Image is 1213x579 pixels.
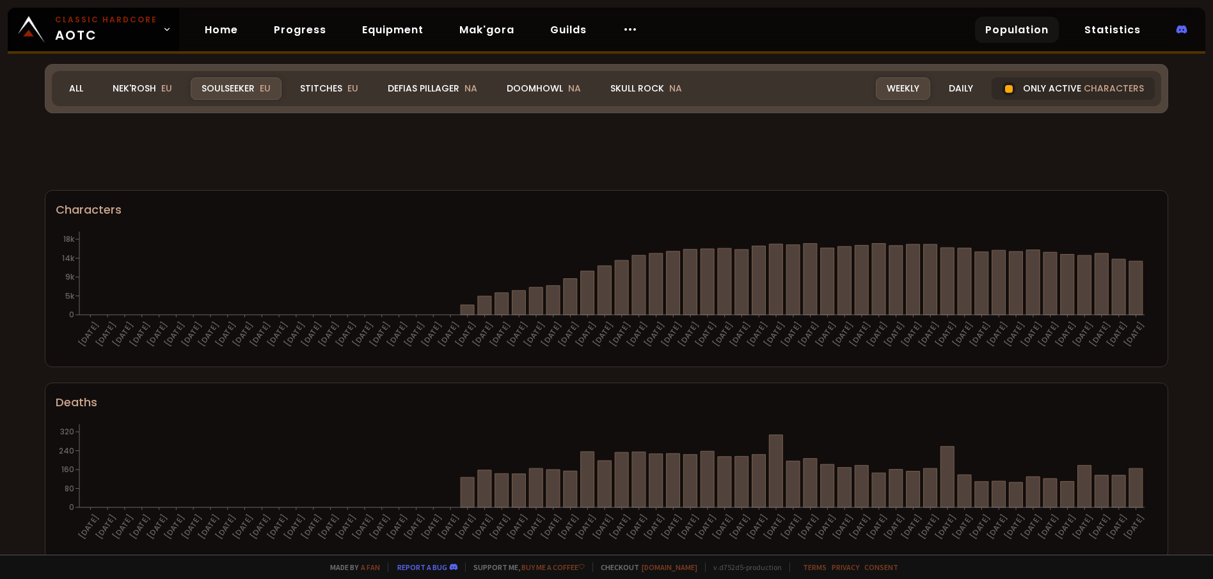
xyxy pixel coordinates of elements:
[333,320,358,349] text: [DATE]
[694,320,718,349] text: [DATE]
[248,320,273,349] text: [DATE]
[539,512,564,541] text: [DATE]
[624,320,649,349] text: [DATE]
[992,77,1155,100] div: Only active
[705,562,782,572] span: v. d752d5 - production
[351,320,376,349] text: [DATE]
[830,512,855,541] text: [DATE]
[832,562,859,572] a: Privacy
[813,320,838,349] text: [DATE]
[264,17,337,43] a: Progress
[161,82,172,95] span: EU
[864,562,898,572] a: Consent
[727,320,752,349] text: [DATE]
[865,512,890,541] text: [DATE]
[230,512,255,541] text: [DATE]
[573,512,598,541] text: [DATE]
[591,320,615,349] text: [DATE]
[55,14,157,45] span: AOTC
[470,320,495,349] text: [DATE]
[521,562,585,572] a: Buy me a coffee
[592,562,697,572] span: Checkout
[194,17,248,43] a: Home
[454,512,479,541] text: [DATE]
[496,77,592,100] div: Doomhowl
[1088,320,1113,349] text: [DATE]
[368,320,393,349] text: [DATE]
[385,512,409,541] text: [DATE]
[830,320,855,349] text: [DATE]
[351,512,376,541] text: [DATE]
[1053,512,1078,541] text: [DATE]
[289,77,369,100] div: Stitches
[8,8,179,51] a: Classic HardcoreAOTC
[397,562,447,572] a: Report a bug
[299,320,324,349] text: [DATE]
[248,512,273,541] text: [DATE]
[322,562,380,572] span: Made by
[333,512,358,541] text: [DATE]
[377,77,488,100] div: Defias Pillager
[1002,320,1027,349] text: [DATE]
[299,512,324,541] text: [DATE]
[599,77,693,100] div: Skull Rock
[1019,512,1044,541] text: [DATE]
[1105,320,1130,349] text: [DATE]
[1122,320,1146,349] text: [DATE]
[449,17,525,43] a: Mak'gora
[179,512,204,541] text: [DATE]
[522,320,547,349] text: [DATE]
[60,426,74,437] tspan: 320
[128,512,153,541] text: [DATE]
[464,82,477,95] span: NA
[568,82,581,95] span: NA
[676,512,701,541] text: [DATE]
[76,512,101,541] text: [DATE]
[933,512,958,541] text: [DATE]
[361,562,380,572] a: a fan
[145,320,170,349] text: [DATE]
[659,512,684,541] text: [DATE]
[967,512,992,541] text: [DATE]
[56,201,1157,218] div: Characters
[65,271,75,282] tspan: 9k
[1053,320,1078,349] text: [DATE]
[179,320,204,349] text: [DATE]
[608,320,633,349] text: [DATE]
[93,512,118,541] text: [DATE]
[214,512,239,541] text: [DATE]
[368,512,393,541] text: [DATE]
[694,512,718,541] text: [DATE]
[710,320,735,349] text: [DATE]
[419,512,444,541] text: [DATE]
[779,320,804,349] text: [DATE]
[1105,512,1130,541] text: [DATE]
[727,512,752,541] text: [DATE]
[282,512,307,541] text: [DATE]
[669,82,682,95] span: NA
[316,320,341,349] text: [DATE]
[196,320,221,349] text: [DATE]
[488,320,512,349] text: [DATE]
[282,320,307,349] text: [DATE]
[111,512,136,541] text: [DATE]
[436,512,461,541] text: [DATE]
[470,512,495,541] text: [DATE]
[454,320,479,349] text: [DATE]
[465,562,585,572] span: Support me,
[436,320,461,349] text: [DATE]
[265,320,290,349] text: [DATE]
[539,320,564,349] text: [DATE]
[58,77,94,100] div: All
[93,320,118,349] text: [DATE]
[1019,320,1044,349] text: [DATE]
[1036,512,1061,541] text: [DATE]
[1002,512,1027,541] text: [DATE]
[916,512,941,541] text: [DATE]
[642,512,667,541] text: [DATE]
[1088,512,1113,541] text: [DATE]
[419,320,444,349] text: [DATE]
[265,512,290,541] text: [DATE]
[985,320,1010,349] text: [DATE]
[556,512,581,541] text: [DATE]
